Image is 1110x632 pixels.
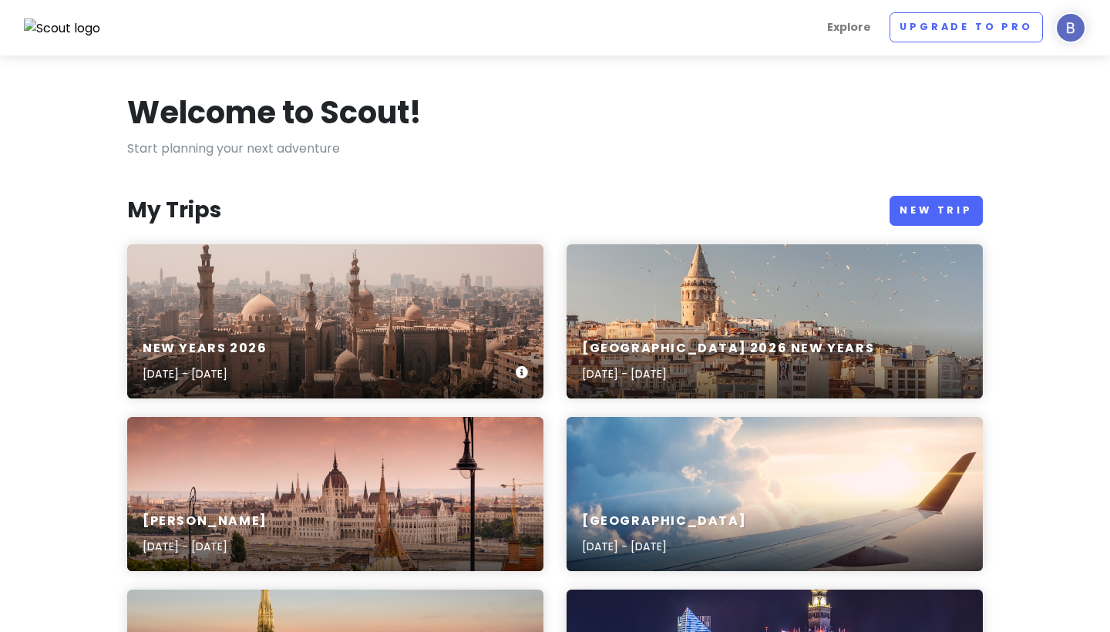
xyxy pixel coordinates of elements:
h6: [GEOGRAPHIC_DATA] [582,513,746,529]
img: User profile [1055,12,1086,43]
p: [DATE] - [DATE] [582,365,874,382]
a: Explore [821,12,877,42]
p: [DATE] - [DATE] [143,365,267,382]
h3: My Trips [127,197,221,224]
h1: Welcome to Scout! [127,92,422,133]
p: [DATE] - [DATE] [143,538,267,555]
a: cathedral during daytime[PERSON_NAME][DATE] - [DATE] [127,417,543,571]
a: Upgrade to Pro [890,12,1043,42]
h6: New years 2026 [143,341,267,357]
img: Scout logo [24,18,101,39]
p: Start planning your next adventure [127,139,983,159]
a: aerial photography of airliner[GEOGRAPHIC_DATA][DATE] - [DATE] [567,417,983,571]
a: New Trip [890,196,983,226]
a: photo of beige templeNew years 2026[DATE] - [DATE] [127,244,543,398]
h6: [GEOGRAPHIC_DATA] 2026 new years [582,341,874,357]
a: aerial view of buildings and flying birds[GEOGRAPHIC_DATA] 2026 new years[DATE] - [DATE] [567,244,983,398]
h6: [PERSON_NAME] [143,513,267,529]
p: [DATE] - [DATE] [582,538,746,555]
